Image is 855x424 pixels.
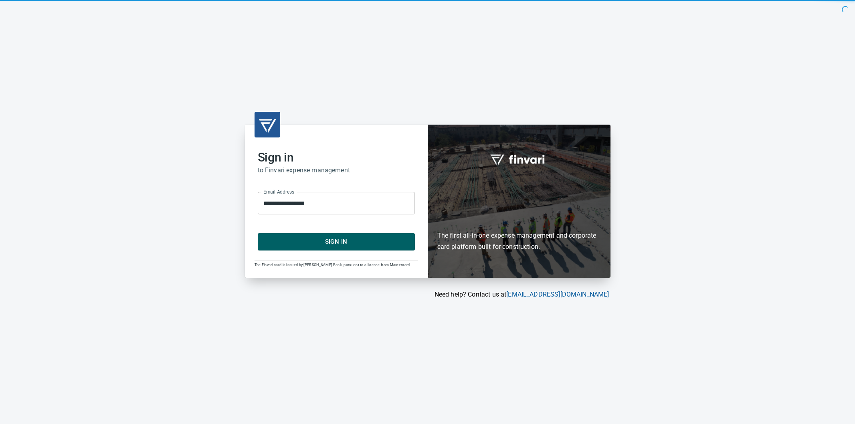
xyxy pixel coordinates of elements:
[437,184,601,252] h6: The first all-in-one expense management and corporate card platform built for construction.
[428,125,610,277] div: Finvari
[245,290,609,299] p: Need help? Contact us at
[255,263,410,267] span: The Finvari card is issued by [PERSON_NAME] Bank, pursuant to a license from Mastercard
[489,150,549,168] img: fullword_logo_white.png
[258,115,277,134] img: transparent_logo.png
[506,291,609,298] a: [EMAIL_ADDRESS][DOMAIN_NAME]
[258,233,415,250] button: Sign In
[258,165,415,176] h6: to Finvari expense management
[258,150,415,165] h2: Sign in
[267,236,406,247] span: Sign In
